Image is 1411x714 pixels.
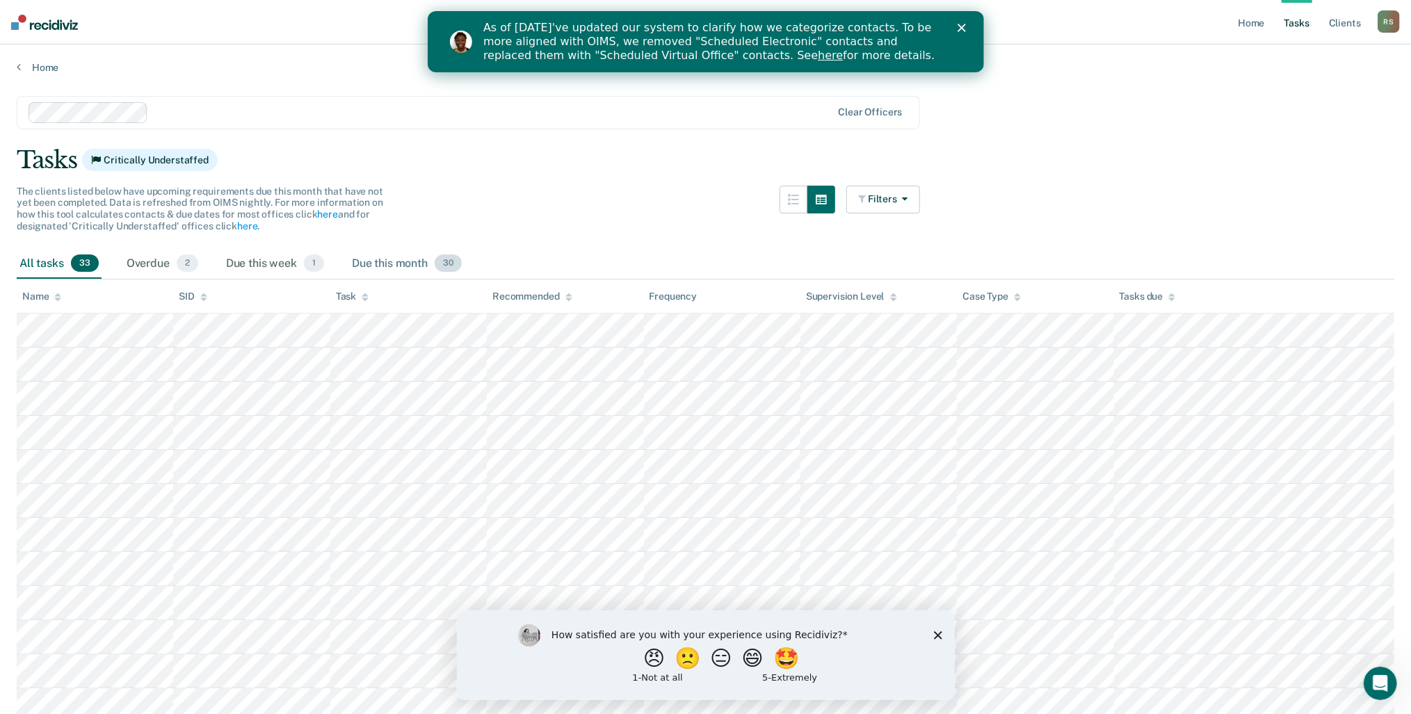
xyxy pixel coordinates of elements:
div: Recommended [492,291,572,302]
span: 2 [177,254,198,273]
div: Due this month30 [349,249,465,279]
div: Tasks due [1120,291,1176,302]
a: here [237,220,257,232]
div: Clear officers [838,106,902,118]
a: here [317,209,337,220]
div: Tasks [17,146,1394,175]
div: Frequency [650,291,698,302]
span: 33 [71,254,99,273]
button: Filters [846,186,920,213]
button: RS [1378,10,1400,33]
iframe: Intercom live chat banner [428,11,984,72]
span: Critically Understaffed [82,149,218,171]
span: The clients listed below have upcoming requirements due this month that have not yet been complet... [17,186,383,232]
div: All tasks33 [17,249,102,279]
iframe: Survey by Kim from Recidiviz [457,610,955,700]
div: Supervision Level [806,291,897,302]
div: Close [530,13,544,21]
div: SID [179,291,207,302]
div: Task [336,291,369,302]
div: Overdue2 [124,249,201,279]
div: Due this week1 [223,249,327,279]
div: Name [22,291,61,302]
a: Home [17,61,1394,74]
div: R S [1378,10,1400,33]
img: Recidiviz [11,15,78,30]
iframe: Intercom live chat [1364,667,1397,700]
div: Case Type [962,291,1021,302]
span: 1 [304,254,324,273]
span: 30 [435,254,462,273]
